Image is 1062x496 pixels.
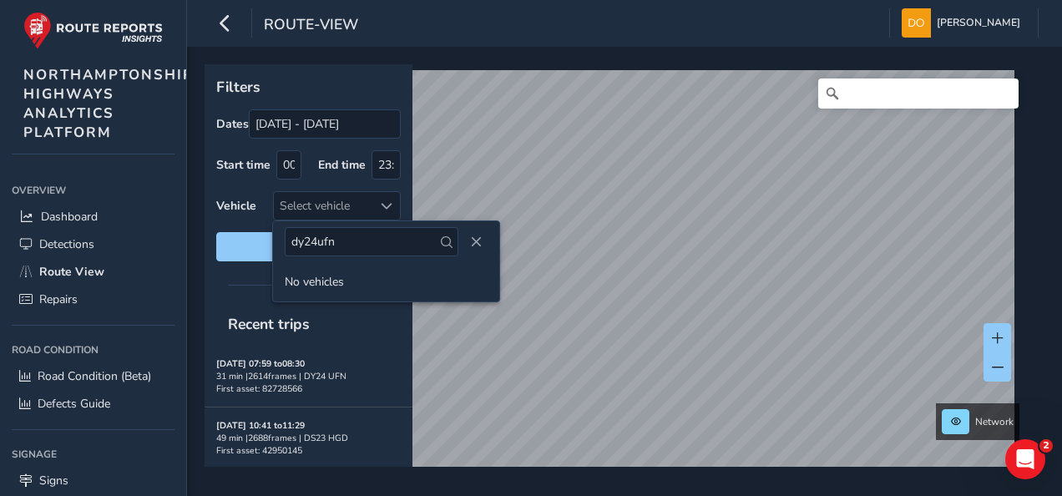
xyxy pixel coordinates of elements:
img: diamond-layout [902,8,931,38]
span: Detections [39,236,94,252]
span: Network [975,415,1014,428]
span: route-view [264,14,358,38]
div: 31 min | 2614 frames | DY24 UFN [216,370,401,382]
button: Close [464,230,488,254]
span: Signs [39,473,68,488]
a: Repairs [12,286,174,313]
a: Detections [12,230,174,258]
span: Dashboard [41,209,98,225]
img: rr logo [23,12,163,49]
div: Signage [12,442,174,467]
iframe: Intercom live chat [1005,439,1045,479]
div: Select vehicle [274,192,372,220]
li: No vehicles [273,268,499,296]
span: Repairs [39,291,78,307]
button: [PERSON_NAME] [902,8,1026,38]
div: 49 min | 2688 frames | DS23 HGD [216,432,401,444]
span: Defects Guide [38,396,110,412]
a: Signs [12,467,174,494]
span: Recent trips [216,302,321,346]
span: First asset: 82728566 [216,382,302,395]
strong: [DATE] 07:59 to 08:30 [216,357,305,370]
button: Reset filters [216,232,401,261]
span: NORTHAMPTONSHIRE HIGHWAYS ANALYTICS PLATFORM [23,65,205,142]
a: Road Condition (Beta) [12,362,174,390]
span: Reset filters [229,239,388,255]
label: Vehicle [216,198,256,214]
span: Road Condition (Beta) [38,368,151,384]
div: Road Condition [12,337,174,362]
div: Overview [12,178,174,203]
label: Start time [216,157,271,173]
strong: [DATE] 10:41 to 11:29 [216,419,305,432]
a: Dashboard [12,203,174,230]
span: Route View [39,264,104,280]
a: Route View [12,258,174,286]
a: Defects Guide [12,390,174,418]
span: [PERSON_NAME] [937,8,1020,38]
span: 2 [1039,439,1053,453]
p: Filters [216,76,401,98]
canvas: Map [210,70,1014,486]
label: Dates [216,116,249,132]
span: First asset: 42950145 [216,444,302,457]
input: Search [818,78,1019,109]
label: End time [318,157,366,173]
